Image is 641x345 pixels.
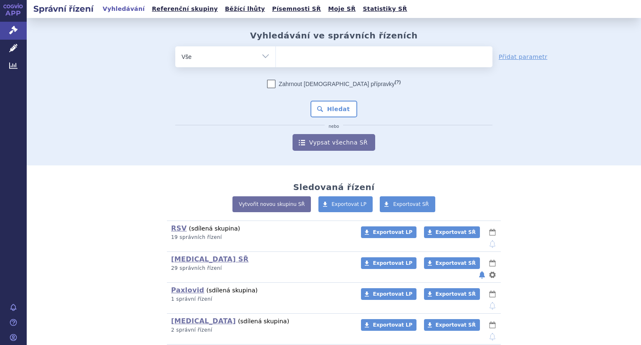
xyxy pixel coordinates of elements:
a: [MEDICAL_DATA] [171,317,236,325]
span: Exportovat SŘ [436,322,476,328]
button: nastavení [488,270,497,280]
span: Exportovat LP [373,291,412,297]
span: Exportovat LP [332,201,367,207]
a: Exportovat LP [361,319,416,331]
abbr: (?) [395,79,401,85]
a: Exportovat LP [318,196,373,212]
p: 1 správní řízení [171,296,350,303]
a: Statistiky SŘ [360,3,409,15]
span: Exportovat LP [373,229,412,235]
h2: Vyhledávání ve správních řízeních [250,30,418,41]
button: notifikace [488,239,497,249]
button: lhůty [488,320,497,330]
a: Exportovat LP [361,226,416,238]
a: Exportovat SŘ [424,319,480,331]
a: Přidat parametr [499,53,548,61]
a: Vypsat všechna SŘ [293,134,375,151]
button: lhůty [488,258,497,268]
span: Exportovat LP [373,260,412,266]
a: Exportovat SŘ [424,288,480,300]
button: notifikace [488,332,497,342]
button: lhůty [488,227,497,237]
h2: Správní řízení [27,3,100,15]
p: 29 správních řízení [171,265,350,272]
a: Exportovat LP [361,257,416,269]
span: Exportovat SŘ [436,291,476,297]
label: Zahrnout [DEMOGRAPHIC_DATA] přípravky [267,80,401,88]
a: Referenční skupiny [149,3,220,15]
span: (sdílená skupina) [189,225,240,232]
h2: Sledovaná řízení [293,182,374,192]
p: 19 správních řízení [171,234,350,241]
span: (sdílená skupina) [207,287,258,294]
span: Exportovat SŘ [436,260,476,266]
span: Exportovat SŘ [436,229,476,235]
a: Exportovat LP [361,288,416,300]
a: Vyhledávání [100,3,147,15]
a: Písemnosti SŘ [270,3,323,15]
a: Běžící lhůty [222,3,268,15]
span: Exportovat SŘ [393,201,429,207]
span: Exportovat LP [373,322,412,328]
button: lhůty [488,289,497,299]
button: notifikace [488,301,497,311]
a: Exportovat SŘ [380,196,435,212]
a: Vytvořit novou skupinu SŘ [232,196,311,212]
a: Moje SŘ [326,3,358,15]
span: (sdílená skupina) [238,318,289,325]
a: Exportovat SŘ [424,226,480,238]
a: Exportovat SŘ [424,257,480,269]
a: RSV [171,224,187,232]
button: notifikace [478,270,486,280]
a: [MEDICAL_DATA] SŘ [171,255,249,263]
a: Paxlovid [171,286,204,294]
i: nebo [325,124,343,129]
button: Hledat [310,101,358,117]
p: 2 správní řízení [171,327,350,334]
